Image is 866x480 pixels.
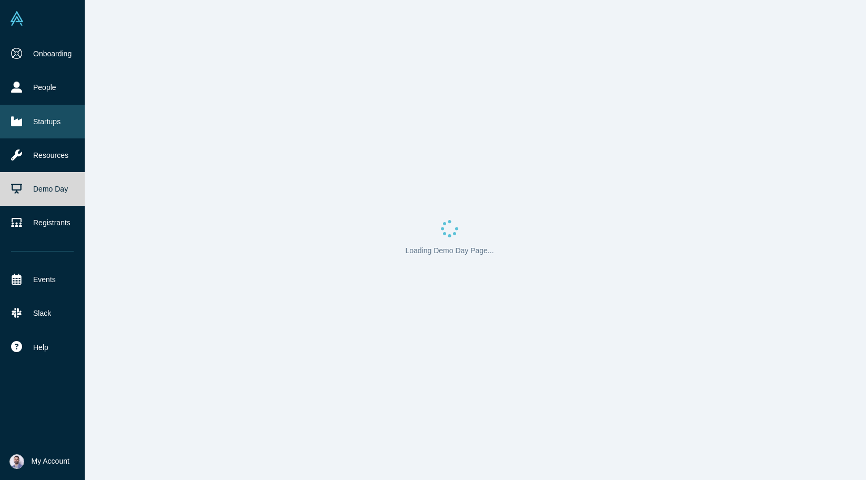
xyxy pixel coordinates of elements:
[9,11,24,26] img: Alchemist Vault Logo
[405,245,494,256] p: Loading Demo Day Page...
[9,454,24,469] img: Sam Jadali's Account
[32,456,69,467] span: My Account
[33,342,48,353] span: Help
[9,454,69,469] button: My Account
